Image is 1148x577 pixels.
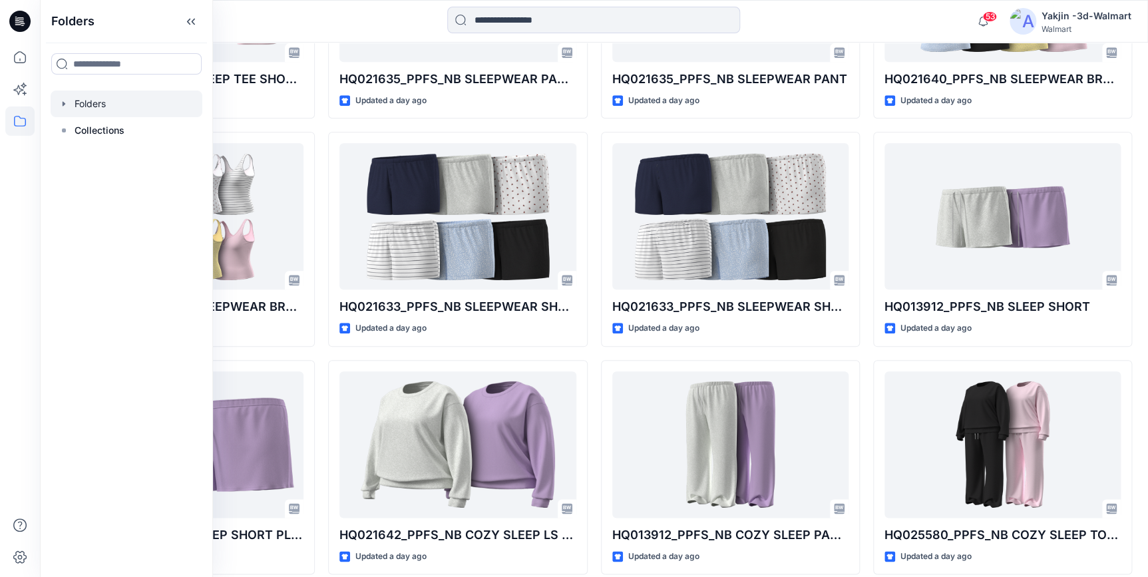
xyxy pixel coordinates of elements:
[612,526,849,544] p: HQ013912_PPFS_NB COZY SLEEP PANT_PLUS
[355,550,427,564] p: Updated a day ago
[900,94,972,108] p: Updated a day ago
[1042,24,1131,34] div: Walmart
[1010,8,1036,35] img: avatar
[612,297,849,316] p: HQ021633_PPFS_NB SLEEPWEAR SHORT PLUS
[884,143,1121,289] a: HQ013912_PPFS_NB SLEEP SHORT
[884,70,1121,89] p: HQ021640_PPFS_NB SLEEPWEAR BRAMI PLUS
[982,11,997,22] span: 53
[1042,8,1131,24] div: Yakjin -3d-Walmart
[884,371,1121,518] a: HQ025580_PPFS_NB COZY SLEEP TOP PANT_PLUS
[339,526,576,544] p: HQ021642_PPFS_NB COZY SLEEP LS TOP PLUS
[884,526,1121,544] p: HQ025580_PPFS_NB COZY SLEEP TOP PANT_PLUS
[339,297,576,316] p: HQ021633_PPFS_NB SLEEPWEAR SHORT
[355,321,427,335] p: Updated a day ago
[612,70,849,89] p: HQ021635_PPFS_NB SLEEPWEAR PANT
[900,321,972,335] p: Updated a day ago
[339,143,576,289] a: HQ021633_PPFS_NB SLEEPWEAR SHORT
[628,94,699,108] p: Updated a day ago
[884,297,1121,316] p: HQ013912_PPFS_NB SLEEP SHORT
[339,70,576,89] p: HQ021635_PPFS_NB SLEEPWEAR PANT PLUS
[628,550,699,564] p: Updated a day ago
[900,550,972,564] p: Updated a day ago
[75,122,124,138] p: Collections
[355,94,427,108] p: Updated a day ago
[612,143,849,289] a: HQ021633_PPFS_NB SLEEPWEAR SHORT PLUS
[612,371,849,518] a: HQ013912_PPFS_NB COZY SLEEP PANT_PLUS
[628,321,699,335] p: Updated a day ago
[339,371,576,518] a: HQ021642_PPFS_NB COZY SLEEP LS TOP PLUS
